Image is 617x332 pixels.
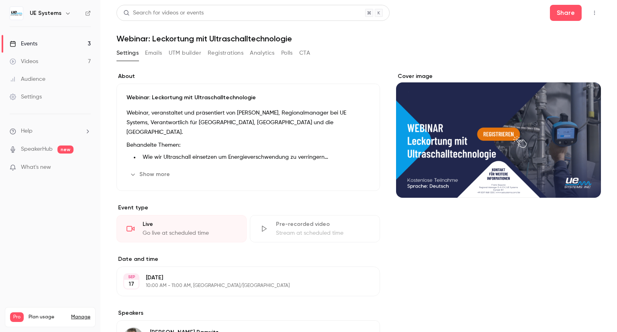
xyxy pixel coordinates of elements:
[139,153,370,162] li: Wie wir Ultraschall einsetzen um Energieverschwendung zu verringern
[143,220,237,228] div: Live
[81,164,91,171] iframe: Noticeable Trigger
[21,163,51,172] span: What's new
[145,47,162,59] button: Emails
[169,47,201,59] button: UTM builder
[29,314,66,320] span: Plan usage
[10,127,91,135] li: help-dropdown-opener
[116,215,247,242] div: LiveGo live at scheduled time
[10,312,24,322] span: Pro
[281,47,293,59] button: Polls
[116,204,380,212] p: Event type
[396,72,601,198] section: Cover image
[127,168,175,181] button: Show more
[127,94,370,102] p: Webinar: Leckortung mit Ultraschalltechnologie
[276,220,370,228] div: Pre-recorded video
[250,47,275,59] button: Analytics
[21,145,53,154] a: SpeakerHub
[127,140,370,150] p: Behandelte Themen:
[116,34,601,43] h1: Webinar: Leckortung mit Ultraschalltechnologie
[250,215,380,242] div: Pre-recorded videoStream at scheduled time
[550,5,582,21] button: Share
[127,108,370,137] p: Webinar, veranstaltet und präsentiert von [PERSON_NAME], Regionalmanager bei UE Systems, Verantwo...
[276,229,370,237] div: Stream at scheduled time
[299,47,310,59] button: CTA
[396,72,601,80] label: Cover image
[143,229,237,237] div: Go live at scheduled time
[146,283,337,289] p: 10:00 AM - 11:00 AM, [GEOGRAPHIC_DATA]/[GEOGRAPHIC_DATA]
[10,93,42,101] div: Settings
[10,7,23,20] img: UE Systems
[10,40,37,48] div: Events
[116,309,380,317] label: Speakers
[71,314,90,320] a: Manage
[10,75,45,83] div: Audience
[129,280,134,288] p: 17
[57,146,74,154] span: new
[116,72,380,80] label: About
[10,57,38,66] div: Videos
[21,127,33,135] span: Help
[116,255,380,263] label: Date and time
[208,47,243,59] button: Registrations
[146,274,337,282] p: [DATE]
[124,274,139,280] div: SEP
[116,47,139,59] button: Settings
[30,9,61,17] h6: UE Systems
[123,9,204,17] div: Search for videos or events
